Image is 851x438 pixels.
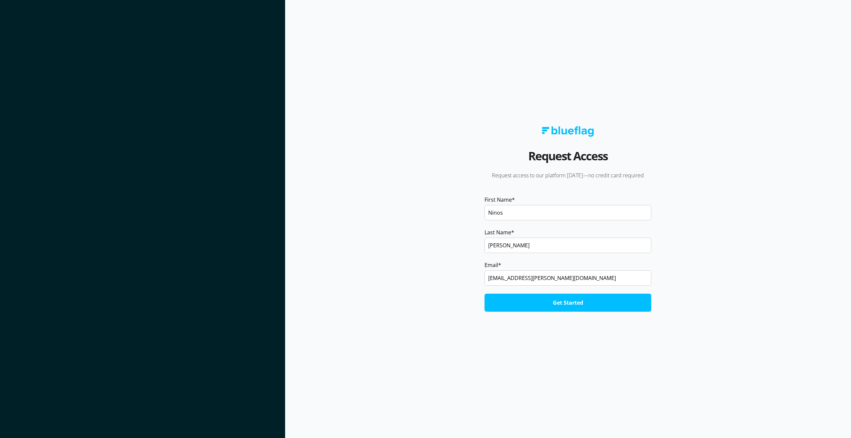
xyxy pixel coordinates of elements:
[542,126,594,137] img: Blue Flag logo
[485,228,511,236] span: Last Name
[528,147,608,172] h2: Request Access
[485,238,651,253] input: Smith
[475,172,661,179] p: Request access to our platform [DATE]—no credit card required
[485,294,651,312] input: Get Started
[485,196,512,204] span: First Name
[485,261,498,269] span: Email
[485,270,651,286] input: name@yourcompany.com.au
[485,205,651,220] input: John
